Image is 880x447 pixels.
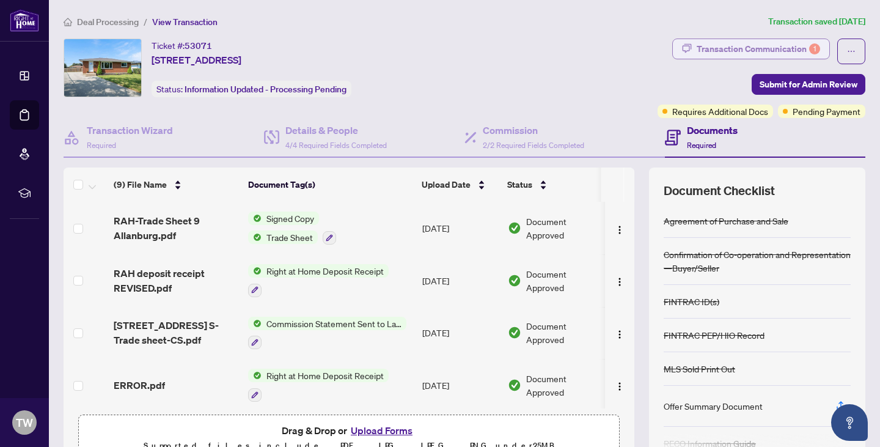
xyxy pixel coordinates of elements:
[610,218,629,238] button: Logo
[16,414,33,431] span: TW
[262,264,389,278] span: Right at Home Deposit Receipt
[768,15,865,29] article: Transaction saved [DATE]
[610,323,629,342] button: Logo
[847,47,856,56] span: ellipsis
[77,17,139,28] span: Deal Processing
[664,182,775,199] span: Document Checklist
[752,74,865,95] button: Submit for Admin Review
[109,168,243,202] th: (9) File Name
[185,40,212,51] span: 53071
[114,318,238,347] span: [STREET_ADDRESS] S-Trade sheet-CS.pdf
[831,404,868,441] button: Open asap
[285,141,387,150] span: 4/4 Required Fields Completed
[285,123,387,138] h4: Details & People
[483,123,584,138] h4: Commission
[508,274,521,287] img: Document Status
[687,141,716,150] span: Required
[262,212,319,225] span: Signed Copy
[243,168,417,202] th: Document Tag(s)
[615,277,625,287] img: Logo
[526,372,602,399] span: Document Approved
[152,53,241,67] span: [STREET_ADDRESS]
[152,81,351,97] div: Status:
[248,264,262,278] img: Status Icon
[672,39,830,59] button: Transaction Communication1
[809,43,820,54] div: 1
[664,399,763,413] div: Offer Summary Document
[248,317,262,330] img: Status Icon
[615,225,625,235] img: Logo
[417,168,502,202] th: Upload Date
[422,178,471,191] span: Upload Date
[262,317,406,330] span: Commission Statement Sent to Lawyer
[262,231,318,244] span: Trade Sheet
[87,123,173,138] h4: Transaction Wizard
[672,105,768,118] span: Requires Additional Docs
[248,212,262,225] img: Status Icon
[114,178,167,191] span: (9) File Name
[144,15,147,29] li: /
[417,307,503,360] td: [DATE]
[687,123,738,138] h4: Documents
[615,330,625,339] img: Logo
[664,248,851,275] div: Confirmation of Co-operation and Representation—Buyer/Seller
[615,382,625,391] img: Logo
[610,271,629,290] button: Logo
[10,9,39,32] img: logo
[347,423,416,438] button: Upload Forms
[282,423,416,438] span: Drag & Drop or
[508,379,521,392] img: Document Status
[664,295,719,308] div: FINTRAC ID(s)
[248,264,389,297] button: Status IconRight at Home Deposit Receipt
[114,378,165,393] span: ERROR.pdf
[507,178,532,191] span: Status
[760,75,857,94] span: Submit for Admin Review
[248,317,406,350] button: Status IconCommission Statement Sent to Lawyer
[114,213,238,243] span: RAH-Trade Sheet 9 Allanburg.pdf
[483,141,584,150] span: 2/2 Required Fields Completed
[248,212,336,245] button: Status IconSigned CopyStatus IconTrade Sheet
[508,326,521,339] img: Document Status
[793,105,860,118] span: Pending Payment
[114,266,238,295] span: RAH deposit receipt REVISED.pdf
[152,39,212,53] div: Ticket #:
[248,231,262,244] img: Status Icon
[417,359,503,412] td: [DATE]
[64,18,72,26] span: home
[610,375,629,395] button: Logo
[152,17,218,28] span: View Transaction
[664,362,735,375] div: MLS Sold Print Out
[508,221,521,235] img: Document Status
[526,319,602,346] span: Document Approved
[417,254,503,307] td: [DATE]
[262,369,389,382] span: Right at Home Deposit Receipt
[526,215,602,242] span: Document Approved
[185,84,346,95] span: Information Updated - Processing Pending
[697,39,820,59] div: Transaction Communication
[664,214,788,227] div: Agreement of Purchase and Sale
[664,328,765,342] div: FINTRAC PEP/HIO Record
[64,39,141,97] img: IMG-X12393547_1.jpg
[248,369,262,382] img: Status Icon
[502,168,606,202] th: Status
[87,141,116,150] span: Required
[417,202,503,254] td: [DATE]
[248,369,389,402] button: Status IconRight at Home Deposit Receipt
[526,267,602,294] span: Document Approved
